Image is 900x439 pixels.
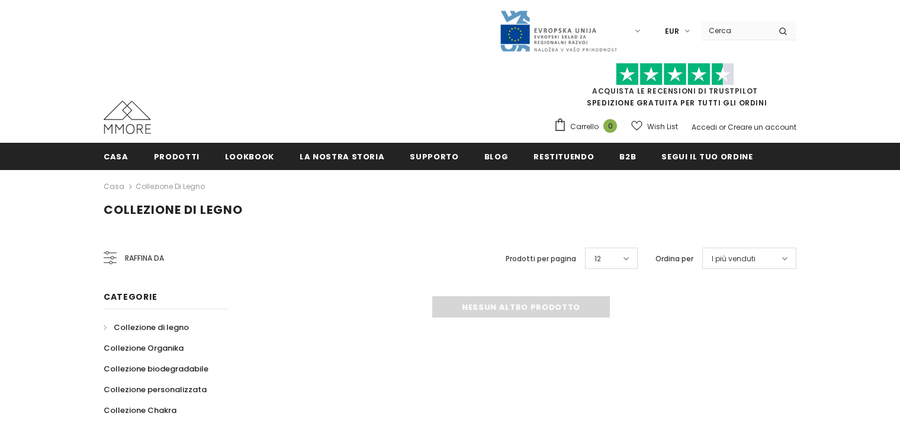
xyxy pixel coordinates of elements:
[136,181,205,191] a: Collezione di legno
[631,116,678,137] a: Wish List
[570,121,599,133] span: Carrello
[104,384,207,395] span: Collezione personalizzata
[104,338,184,358] a: Collezione Organika
[603,119,617,133] span: 0
[104,342,184,354] span: Collezione Organika
[616,63,734,86] img: Fidati di Pilot Stars
[655,253,693,265] label: Ordina per
[619,143,636,169] a: B2B
[661,143,753,169] a: Segui il tuo ordine
[104,151,128,162] span: Casa
[225,143,274,169] a: Lookbook
[104,400,176,421] a: Collezione Chakra
[104,317,189,338] a: Collezione di legno
[692,122,717,132] a: Accedi
[104,363,208,374] span: Collezione biodegradabile
[104,291,157,303] span: Categorie
[154,143,200,169] a: Prodotti
[647,121,678,133] span: Wish List
[592,86,758,96] a: Acquista le recensioni di TrustPilot
[154,151,200,162] span: Prodotti
[554,118,623,136] a: Carrello 0
[661,151,753,162] span: Segui il tuo ordine
[719,122,726,132] span: or
[499,25,618,36] a: Javni Razpis
[104,143,128,169] a: Casa
[104,101,151,134] img: Casi MMORE
[554,68,796,108] span: SPEDIZIONE GRATUITA PER TUTTI GLI ORDINI
[619,151,636,162] span: B2B
[594,253,601,265] span: 12
[712,253,756,265] span: I più venduti
[702,22,770,39] input: Search Site
[104,201,243,218] span: Collezione di legno
[728,122,796,132] a: Creare un account
[484,151,509,162] span: Blog
[533,151,594,162] span: Restituendo
[125,252,164,265] span: Raffina da
[665,25,679,37] span: EUR
[225,151,274,162] span: Lookbook
[410,143,458,169] a: supporto
[104,379,207,400] a: Collezione personalizzata
[499,9,618,53] img: Javni Razpis
[114,322,189,333] span: Collezione di legno
[533,143,594,169] a: Restituendo
[300,143,384,169] a: La nostra storia
[104,405,176,416] span: Collezione Chakra
[410,151,458,162] span: supporto
[300,151,384,162] span: La nostra storia
[484,143,509,169] a: Blog
[506,253,576,265] label: Prodotti per pagina
[104,358,208,379] a: Collezione biodegradabile
[104,180,124,194] a: Casa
